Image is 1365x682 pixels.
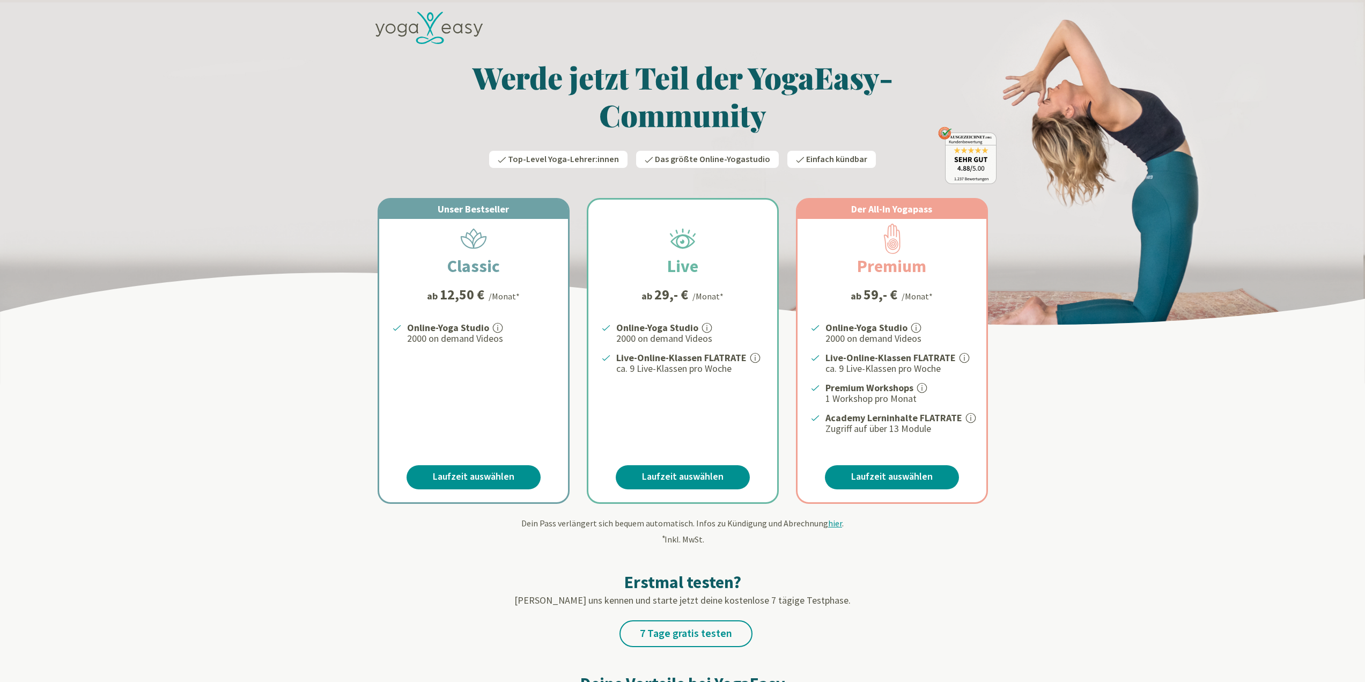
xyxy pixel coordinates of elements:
[654,288,688,302] div: 29,- €
[831,253,952,279] h2: Premium
[864,288,897,302] div: 59,- €
[851,203,932,215] span: Der All-In Yogapass
[825,382,913,394] strong: Premium Workshops
[825,332,973,345] p: 2000 on demand Videos
[427,289,440,303] span: ab
[825,422,973,435] p: Zugriff auf über 13 Module
[851,289,864,303] span: ab
[616,465,750,489] a: Laufzeit auswählen
[616,321,698,334] strong: Online-Yoga Studio
[369,593,997,607] p: [PERSON_NAME] uns kennen und starte jetzt deine kostenlose 7 tägige Testphase.
[828,518,842,529] span: hier
[489,290,520,303] div: /Monat*
[902,290,933,303] div: /Monat*
[641,253,724,279] h2: Live
[938,127,997,184] img: ausgezeichnet_badge.png
[369,58,997,134] h1: Werde jetzt Teil der YogaEasy-Community
[369,571,997,593] h2: Erstmal testen?
[616,332,764,345] p: 2000 on demand Videos
[440,288,484,302] div: 12,50 €
[407,321,489,334] strong: Online-Yoga Studio
[407,332,555,345] p: 2000 on demand Videos
[641,289,654,303] span: ab
[619,620,752,647] a: 7 Tage gratis testen
[825,351,956,364] strong: Live-Online-Klassen FLATRATE
[692,290,724,303] div: /Monat*
[806,153,867,165] span: Einfach kündbar
[407,465,541,489] a: Laufzeit auswählen
[616,362,764,375] p: ca. 9 Live-Klassen pro Woche
[422,253,526,279] h2: Classic
[616,351,747,364] strong: Live-Online-Klassen FLATRATE
[825,362,973,375] p: ca. 9 Live-Klassen pro Woche
[825,465,959,489] a: Laufzeit auswählen
[438,203,509,215] span: Unser Bestseller
[655,153,770,165] span: Das größte Online-Yogastudio
[369,517,997,546] div: Dein Pass verlängert sich bequem automatisch. Infos zu Kündigung und Abrechnung . Inkl. MwSt.
[825,321,907,334] strong: Online-Yoga Studio
[508,153,619,165] span: Top-Level Yoga-Lehrer:innen
[825,412,962,424] strong: Academy Lerninhalte FLATRATE
[825,392,973,405] p: 1 Workshop pro Monat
